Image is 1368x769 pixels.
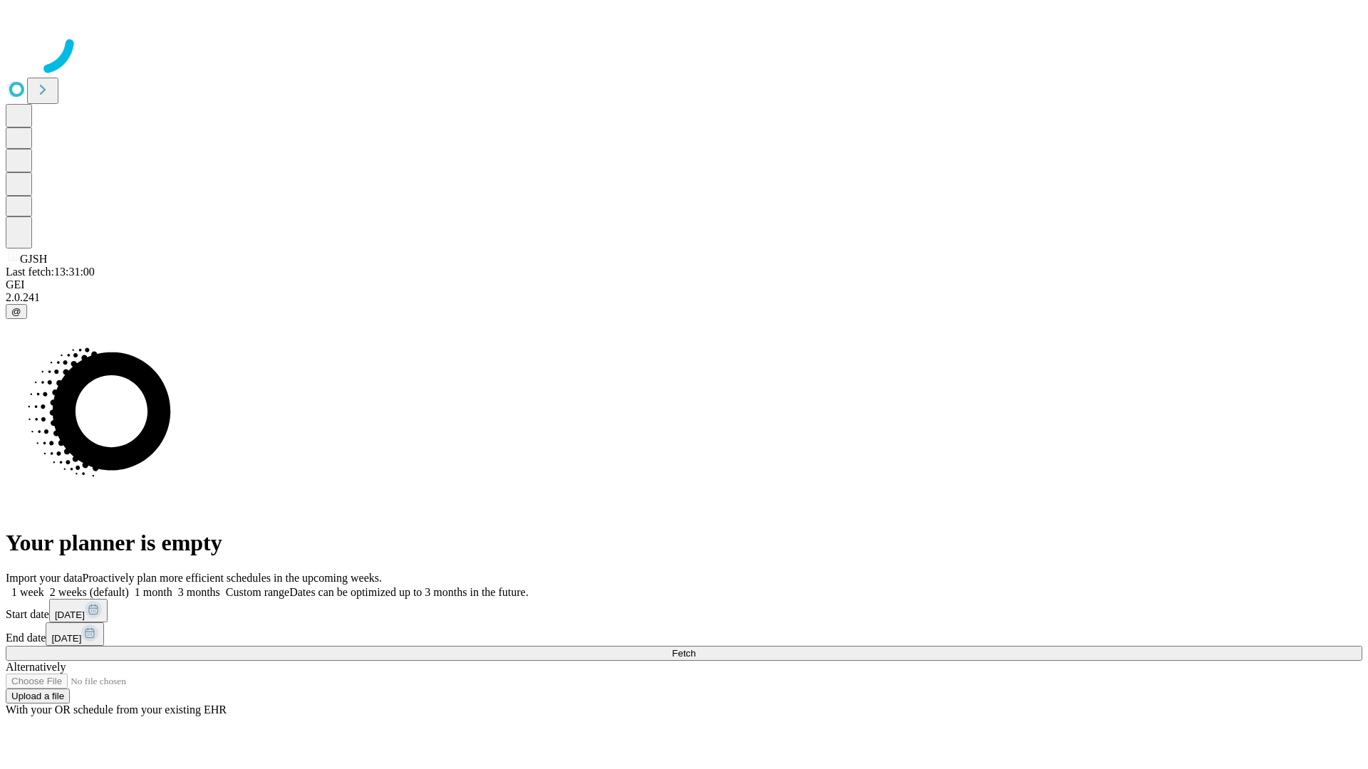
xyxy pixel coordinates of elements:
[6,703,227,716] span: With your OR schedule from your existing EHR
[83,572,382,584] span: Proactively plan more efficient schedules in the upcoming weeks.
[49,599,108,622] button: [DATE]
[11,306,21,317] span: @
[6,661,66,673] span: Alternatively
[6,278,1362,291] div: GEI
[6,291,1362,304] div: 2.0.241
[55,610,85,620] span: [DATE]
[289,586,528,598] span: Dates can be optimized up to 3 months in the future.
[11,586,44,598] span: 1 week
[178,586,220,598] span: 3 months
[20,253,47,265] span: GJSH
[6,622,1362,646] div: End date
[50,586,129,598] span: 2 weeks (default)
[6,572,83,584] span: Import your data
[6,689,70,703] button: Upload a file
[6,646,1362,661] button: Fetch
[6,304,27,319] button: @
[6,266,95,278] span: Last fetch: 13:31:00
[51,633,81,644] span: [DATE]
[6,599,1362,622] div: Start date
[226,586,289,598] span: Custom range
[135,586,172,598] span: 1 month
[672,648,695,659] span: Fetch
[6,530,1362,556] h1: Your planner is empty
[46,622,104,646] button: [DATE]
